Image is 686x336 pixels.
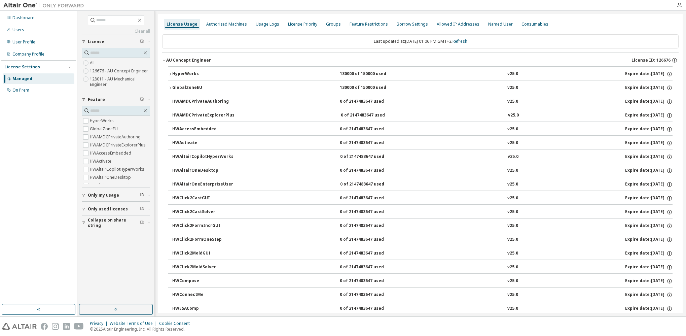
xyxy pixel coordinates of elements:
div: Expire date: [DATE] [625,223,673,229]
div: v25.0 [507,140,518,146]
div: AU Concept Engineer [166,58,211,63]
button: AU Concept EngineerLicense ID: 126676 [162,53,679,68]
button: HWAccessEmbedded0 of 2147483647 usedv25.0Expire date:[DATE] [172,122,673,137]
div: License Priority [288,22,317,27]
button: Collapse on share string [82,215,150,230]
div: Expire date: [DATE] [625,250,673,257]
div: v25.0 [507,237,518,243]
div: HWActivate [172,140,233,146]
button: HWAltairOneDesktop0 of 2147483647 usedv25.0Expire date:[DATE] [172,163,673,178]
button: HWConnectMe0 of 2147483647 usedv25.0Expire date:[DATE] [172,288,673,302]
div: Website Terms of Use [110,321,159,326]
button: HWAltairCopilotHyperWorks0 of 2147483647 usedv25.0Expire date:[DATE] [172,149,673,164]
div: Expire date: [DATE] [625,126,673,132]
label: 126676 - AU Concept Engineer [90,67,149,75]
div: 0 of 2147483647 used [340,292,400,298]
label: GlobalZoneEU [90,125,119,133]
label: HWAltairOneEnterpriseUser [90,181,145,190]
div: 130000 of 150000 used [340,71,400,77]
div: Named User [488,22,513,27]
div: HyperWorks [172,71,233,77]
span: Clear filter [140,206,144,212]
label: HWAMDCPrivateExplorerPlus [90,141,147,149]
div: v25.0 [507,278,518,284]
button: HWClick2FormOneStep0 of 2147483647 usedv25.0Expire date:[DATE] [172,232,673,247]
div: 0 of 2147483647 used [340,140,400,146]
div: Borrow Settings [397,22,428,27]
div: Expire date: [DATE] [625,209,673,215]
button: HWESAComp0 of 2147483647 usedv25.0Expire date:[DATE] [172,301,673,316]
div: HWAltairOneDesktop [172,168,233,174]
div: GlobalZoneEU [172,85,233,91]
span: Clear filter [140,39,144,44]
button: Only my usage [82,188,150,203]
div: Feature Restrictions [350,22,388,27]
div: v25.0 [507,250,518,257]
div: Expire date: [DATE] [625,85,673,91]
div: v25.0 [507,264,518,270]
div: HWClick2MoldGUI [172,250,233,257]
div: v25.0 [507,292,518,298]
div: 0 of 2147483647 used [340,181,401,188]
span: License [88,39,104,44]
div: Company Profile [12,52,44,57]
div: v25.0 [507,99,518,105]
div: HWESAComp [172,306,233,312]
div: Privacy [90,321,110,326]
div: HWConnectMe [172,292,233,298]
button: HWClick2FormIncrGUI0 of 2147483647 usedv25.0Expire date:[DATE] [172,219,673,233]
button: HWCompose0 of 2147483647 usedv25.0Expire date:[DATE] [172,274,673,289]
div: v25.0 [507,168,518,174]
div: Expire date: [DATE] [625,181,673,188]
div: v25.0 [507,306,518,312]
div: 0 of 2147483647 used [340,126,400,132]
div: Cookie Consent [159,321,194,326]
div: Allowed IP Addresses [437,22,479,27]
div: 0 of 2147483647 used [340,154,401,160]
label: HWAltairOneDesktop [90,173,132,181]
img: altair_logo.svg [2,323,37,330]
div: Dashboard [12,15,35,21]
div: HWClick2CastGUI [172,195,233,201]
button: HWClick2CastGUI0 of 2147483647 usedv25.0Expire date:[DATE] [172,191,673,206]
a: Clear all [82,29,150,34]
img: linkedin.svg [63,323,70,330]
label: 128011 - AU Mechanical Engineer [90,75,150,89]
div: 0 of 2147483647 used [341,112,401,119]
div: v25.0 [507,195,518,201]
button: HWAMDCPrivateExplorerPlus0 of 2147483647 usedv25.0Expire date:[DATE] [172,108,673,123]
div: License Settings [4,64,40,70]
span: Clear filter [140,220,144,226]
div: Expire date: [DATE] [625,154,673,160]
button: License [82,34,150,49]
div: v25.0 [507,126,518,132]
div: Authorized Machines [206,22,247,27]
div: 130000 of 150000 used [340,85,400,91]
label: All [90,59,96,67]
div: Consumables [521,22,548,27]
img: instagram.svg [52,323,59,330]
div: v25.0 [507,181,518,188]
img: facebook.svg [41,323,48,330]
span: Feature [88,97,105,102]
div: Expire date: [DATE] [625,99,673,105]
span: License ID: 126676 [631,58,671,63]
button: HWClick2MoldGUI0 of 2147483647 usedv25.0Expire date:[DATE] [172,246,673,261]
div: 0 of 2147483647 used [340,237,400,243]
div: v25.0 [507,71,518,77]
div: On Prem [12,88,29,93]
div: Expire date: [DATE] [625,195,673,201]
span: Only my usage [88,193,119,198]
div: v25.0 [508,154,518,160]
div: 0 of 2147483647 used [340,195,400,201]
label: HyperWorks [90,117,115,125]
div: Expire date: [DATE] [625,237,673,243]
a: Refresh [453,38,467,44]
div: Expire date: [DATE] [625,168,673,174]
p: © 2025 Altair Engineering, Inc. All Rights Reserved. [90,326,194,332]
button: HWAMDCPrivateAuthoring0 of 2147483647 usedv25.0Expire date:[DATE] [172,94,673,109]
button: Feature [82,92,150,107]
div: Users [12,27,24,33]
div: v25.0 [507,209,518,215]
div: HWAltairCopilotHyperWorks [172,154,233,160]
